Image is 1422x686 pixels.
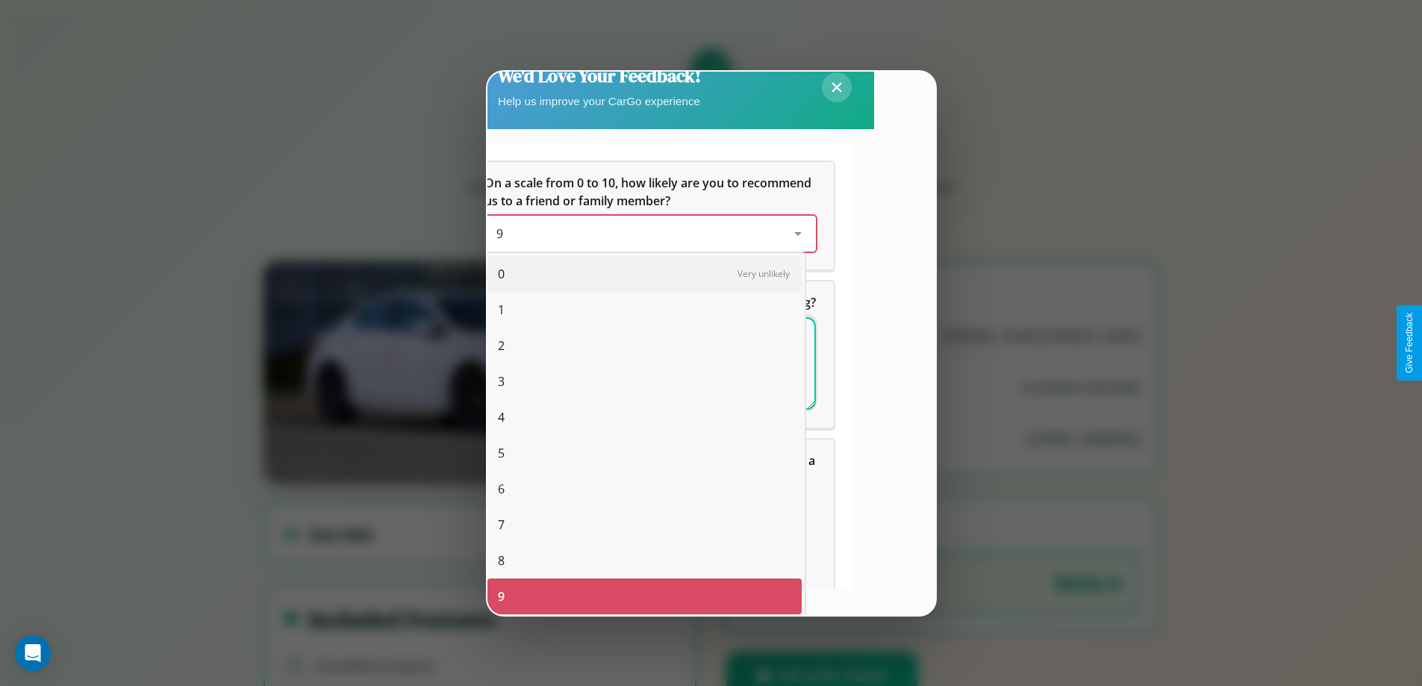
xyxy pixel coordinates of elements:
div: Give Feedback [1404,313,1415,373]
div: 10 [487,614,802,650]
div: 6 [487,471,802,507]
div: 1 [487,292,802,328]
div: On a scale from 0 to 10, how likely are you to recommend us to a friend or family member? [484,216,816,252]
span: 1 [498,301,505,319]
div: On a scale from 0 to 10, how likely are you to recommend us to a friend or family member? [467,162,834,269]
span: 2 [498,337,505,355]
span: 9 [496,225,503,242]
span: 9 [498,587,505,605]
div: 2 [487,328,802,364]
span: On a scale from 0 to 10, how likely are you to recommend us to a friend or family member? [484,175,814,209]
span: 6 [498,480,505,498]
div: 7 [487,507,802,543]
span: 5 [498,444,505,462]
span: 7 [498,516,505,534]
div: 8 [487,543,802,579]
h2: We'd Love Your Feedback! [498,63,701,88]
span: What can we do to make your experience more satisfying? [484,294,816,311]
span: Which of the following features do you value the most in a vehicle? [484,452,818,487]
div: 5 [487,435,802,471]
span: 3 [498,372,505,390]
div: 3 [487,364,802,399]
span: 0 [498,265,505,283]
h5: On a scale from 0 to 10, how likely are you to recommend us to a friend or family member? [484,174,816,210]
p: Help us improve your CarGo experience [498,91,701,111]
span: 4 [498,408,505,426]
div: Open Intercom Messenger [15,635,51,671]
div: 0 [487,256,802,292]
span: Very unlikely [737,267,790,280]
div: 9 [487,579,802,614]
div: 4 [487,399,802,435]
span: 8 [498,552,505,570]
